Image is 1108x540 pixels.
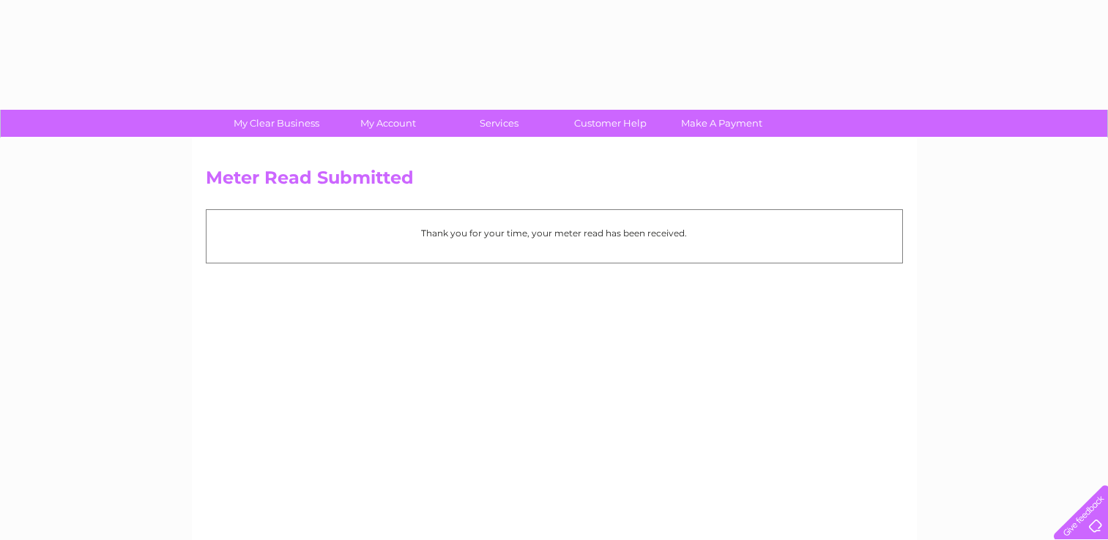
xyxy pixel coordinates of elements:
[216,110,337,137] a: My Clear Business
[214,226,895,240] p: Thank you for your time, your meter read has been received.
[661,110,782,137] a: Make A Payment
[327,110,448,137] a: My Account
[550,110,671,137] a: Customer Help
[206,168,903,195] h2: Meter Read Submitted
[439,110,559,137] a: Services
